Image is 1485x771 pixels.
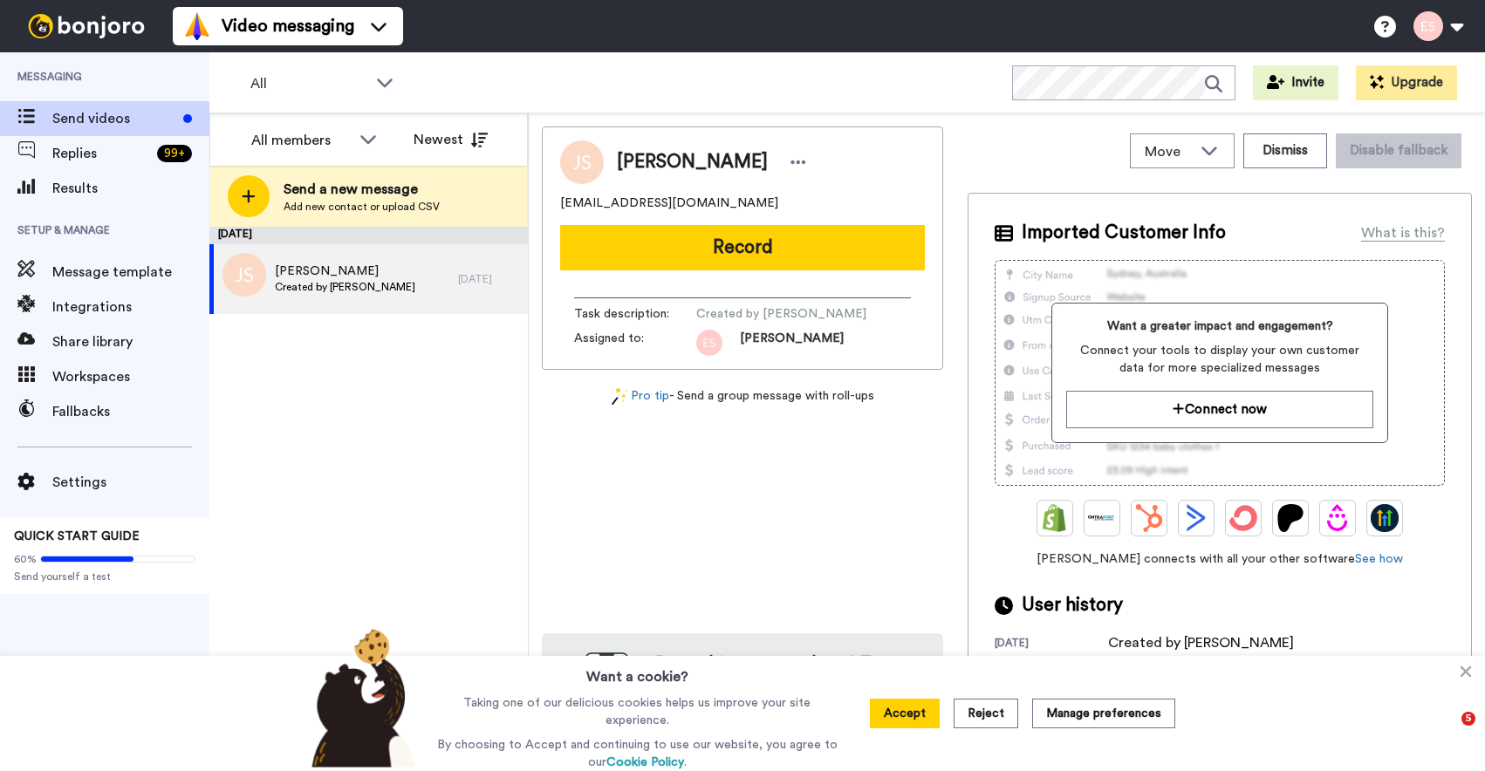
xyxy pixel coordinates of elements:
[1145,141,1192,162] span: Move
[1426,712,1468,754] iframe: Intercom live chat
[275,280,415,294] span: Created by [PERSON_NAME]
[1324,504,1352,532] img: Drip
[696,305,866,323] span: Created by [PERSON_NAME]
[251,130,351,151] div: All members
[157,145,192,162] div: 99 +
[647,651,926,699] h4: Record from your phone! Try our app [DATE]
[1182,504,1210,532] img: ActiveCampaign
[870,699,940,728] button: Accept
[559,652,629,747] img: download
[250,73,367,94] span: All
[1361,222,1445,243] div: What is this?
[52,297,209,317] span: Integrations
[1229,504,1257,532] img: ConvertKit
[574,330,696,356] span: Assigned to:
[52,108,176,129] span: Send videos
[52,178,209,199] span: Results
[284,200,440,214] span: Add new contact or upload CSV
[275,263,415,280] span: [PERSON_NAME]
[1032,699,1175,728] button: Manage preferences
[1243,133,1327,168] button: Dismiss
[586,656,688,687] h3: Want a cookie?
[560,140,604,184] img: Image of Jenn Sulewski
[995,550,1445,568] span: [PERSON_NAME] connects with all your other software
[740,330,844,356] span: [PERSON_NAME]
[954,699,1018,728] button: Reject
[433,736,842,771] p: By choosing to Accept and continuing to use our website, you agree to our .
[1253,65,1338,100] button: Invite
[52,401,209,422] span: Fallbacks
[1276,504,1304,532] img: Patreon
[1108,632,1294,653] div: Created by [PERSON_NAME]
[1355,553,1403,565] a: See how
[560,225,925,270] button: Record
[1371,504,1399,532] img: GoHighLevel
[1066,317,1373,335] span: Want a greater impact and engagement?
[14,552,37,566] span: 60%
[1336,133,1461,168] button: Disable fallback
[52,472,209,493] span: Settings
[560,194,778,212] span: [EMAIL_ADDRESS][DOMAIN_NAME]
[458,272,519,286] div: [DATE]
[1066,342,1373,377] span: Connect your tools to display your own customer data for more specialized messages
[14,570,195,583] span: Send yourself a test
[1022,592,1123,618] span: User history
[183,12,211,40] img: vm-color.svg
[52,262,209,283] span: Message template
[1461,712,1475,726] span: 5
[284,179,440,200] span: Send a new message
[209,227,528,244] div: [DATE]
[222,14,354,38] span: Video messaging
[574,305,696,323] span: Task description :
[400,122,501,157] button: Newest
[1088,504,1116,532] img: Ontraport
[52,366,209,387] span: Workspaces
[1356,65,1457,100] button: Upgrade
[542,387,943,406] div: - Send a group message with roll-ups
[296,628,425,768] img: bear-with-cookie.png
[606,756,684,768] a: Cookie Policy
[1041,504,1069,532] img: Shopify
[222,253,266,297] img: js.png
[995,636,1108,653] div: [DATE]
[1135,504,1163,532] img: Hubspot
[433,694,842,729] p: Taking one of our delicious cookies helps us improve your site experience.
[1066,391,1373,428] button: Connect now
[617,149,768,175] span: [PERSON_NAME]
[1022,220,1226,246] span: Imported Customer Info
[612,387,627,406] img: magic-wand.svg
[21,14,152,38] img: bj-logo-header-white.svg
[696,330,722,356] img: 99d46333-7e37-474d-9b1c-0ea629eb1775.png
[612,387,669,406] a: Pro tip
[14,530,140,542] span: QUICK START GUIDE
[52,143,150,164] span: Replies
[52,331,209,352] span: Share library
